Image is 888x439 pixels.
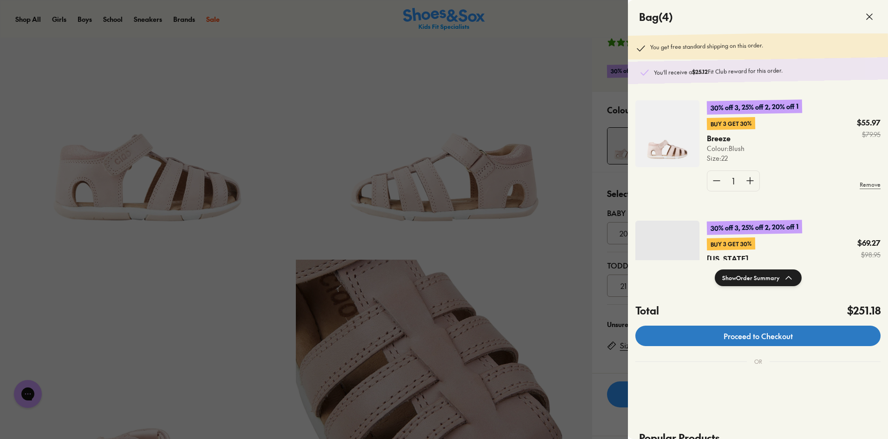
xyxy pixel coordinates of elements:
button: Gorgias live chat [5,3,33,31]
h4: Bag ( 4 ) [639,9,673,25]
img: 4-457242.jpg [635,100,699,167]
p: Size : 22 [707,153,755,163]
p: Breeze [707,133,745,144]
img: 5_7be962af-dbbc-450f-b8a2-38f179d81108.jpg [635,221,699,288]
div: OR [747,350,770,373]
a: Proceed to Checkout [635,326,881,346]
p: $55.97 [857,118,881,128]
p: 30% off 3, 25% off 2, 20% off 1 [707,220,802,235]
iframe: PayPal-paypal [635,384,881,409]
p: 30% off 3, 25% off 2, 20% off 1 [707,99,802,115]
h4: $251.18 [847,303,881,318]
button: ShowOrder Summary [715,269,802,286]
p: You get free standard shipping on this order. [650,41,763,54]
b: $25.12 [692,68,708,76]
p: Buy 3 Get 30% [707,117,755,130]
h4: Total [635,303,659,318]
p: $69.27 [857,238,881,248]
s: $98.95 [857,250,881,260]
div: 1 [726,171,741,191]
p: [US_STATE] Narrow Kids [707,254,776,274]
p: Buy 3 Get 30% [707,237,755,250]
s: $79.95 [857,130,881,139]
p: Colour: Blush [707,144,755,153]
p: You'll receive a Fit Club reward for this order. [654,65,877,77]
